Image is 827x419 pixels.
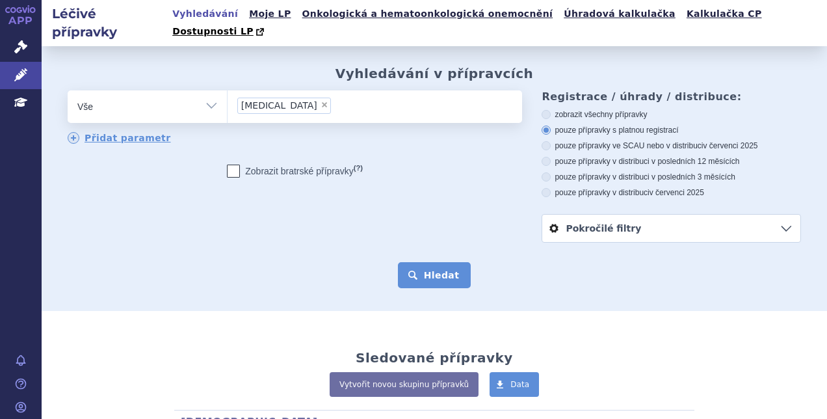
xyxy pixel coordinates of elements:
[542,109,801,120] label: zobrazit všechny přípravky
[542,156,801,167] label: pouze přípravky v distribuci v posledních 12 měsících
[542,172,801,182] label: pouze přípravky v distribuci v posledních 3 měsících
[703,141,757,150] span: v červenci 2025
[542,187,801,198] label: pouze přípravky v distribuci
[490,372,539,397] a: Data
[42,5,168,41] h2: Léčivé přípravky
[335,66,534,81] h2: Vyhledávání v přípravcích
[330,372,479,397] a: Vytvořit novou skupinu přípravků
[542,90,801,103] h3: Registrace / úhrady / distribuce:
[683,5,766,23] a: Kalkulačka CP
[298,5,557,23] a: Onkologická a hematoonkologická onemocnění
[335,97,397,113] input: [MEDICAL_DATA]
[172,26,254,36] span: Dostupnosti LP
[168,23,270,41] a: Dostupnosti LP
[227,165,363,178] label: Zobrazit bratrské přípravky
[398,262,471,288] button: Hledat
[168,5,242,23] a: Vyhledávání
[241,101,317,110] span: [MEDICAL_DATA]
[68,132,171,144] a: Přidat parametr
[650,188,704,197] span: v červenci 2025
[542,215,800,242] a: Pokročilé filtry
[321,101,328,109] span: ×
[245,5,295,23] a: Moje LP
[510,380,529,389] span: Data
[542,141,801,151] label: pouze přípravky ve SCAU nebo v distribuci
[560,5,679,23] a: Úhradová kalkulačka
[356,350,513,366] h2: Sledované přípravky
[354,164,363,172] abbr: (?)
[542,125,801,135] label: pouze přípravky s platnou registrací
